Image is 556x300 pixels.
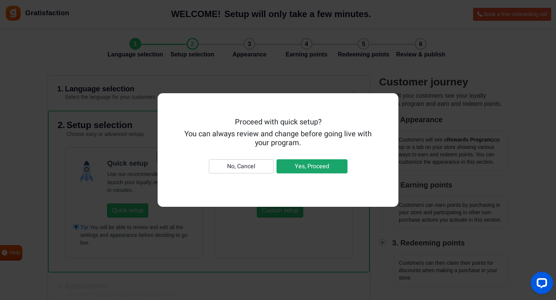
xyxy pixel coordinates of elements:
iframe: LiveChat chat widget [525,269,556,300]
h5: You can always review and change before going live with your program. [182,130,374,147]
button: No, Cancel [209,159,274,173]
h5: Proceed with quick setup? [182,118,374,127]
button: Yes, Proceed [277,159,347,173]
